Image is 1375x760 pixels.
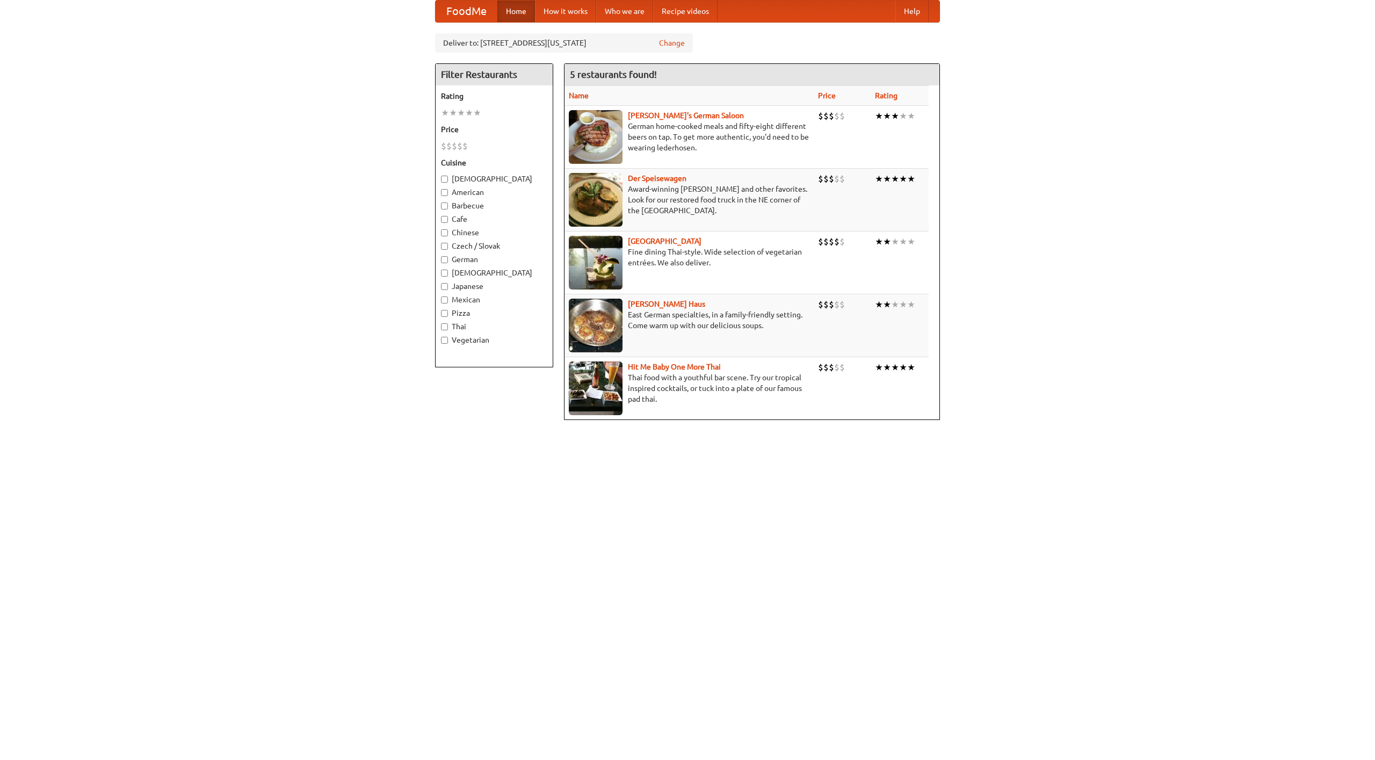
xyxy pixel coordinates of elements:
img: satay.jpg [569,236,623,289]
h5: Rating [441,91,547,102]
li: ★ [883,299,891,310]
li: $ [829,236,834,248]
li: ★ [891,361,899,373]
img: speisewagen.jpg [569,173,623,227]
li: $ [840,236,845,248]
li: $ [840,361,845,373]
li: ★ [891,236,899,248]
li: $ [446,140,452,152]
li: $ [818,361,823,373]
h5: Cuisine [441,157,547,168]
input: Mexican [441,296,448,303]
a: [PERSON_NAME] Haus [628,300,705,308]
label: Chinese [441,227,547,238]
p: Thai food with a youthful bar scene. Try our tropical inspired cocktails, or tuck into a plate of... [569,372,809,404]
li: ★ [907,361,915,373]
li: ★ [473,107,481,119]
a: Der Speisewagen [628,174,686,183]
a: FoodMe [436,1,497,22]
li: ★ [891,173,899,185]
li: ★ [899,110,907,122]
label: Czech / Slovak [441,241,547,251]
label: [DEMOGRAPHIC_DATA] [441,173,547,184]
li: $ [457,140,462,152]
input: Barbecue [441,202,448,209]
li: $ [834,173,840,185]
li: ★ [899,361,907,373]
input: Pizza [441,310,448,317]
li: $ [452,140,457,152]
a: How it works [535,1,596,22]
input: [DEMOGRAPHIC_DATA] [441,270,448,277]
input: [DEMOGRAPHIC_DATA] [441,176,448,183]
p: Fine dining Thai-style. Wide selection of vegetarian entrées. We also deliver. [569,247,809,268]
li: $ [818,110,823,122]
label: Vegetarian [441,335,547,345]
input: American [441,189,448,196]
label: Pizza [441,308,547,319]
li: ★ [875,173,883,185]
input: Vegetarian [441,337,448,344]
li: ★ [449,107,457,119]
li: ★ [899,236,907,248]
li: ★ [891,110,899,122]
li: $ [840,173,845,185]
p: German home-cooked meals and fifty-eight different beers on tap. To get more authentic, you'd nee... [569,121,809,153]
li: $ [840,110,845,122]
label: Thai [441,321,547,332]
input: Cafe [441,216,448,223]
li: ★ [441,107,449,119]
a: Name [569,91,589,100]
li: ★ [875,361,883,373]
li: $ [834,110,840,122]
label: Mexican [441,294,547,305]
p: Award-winning [PERSON_NAME] and other favorites. Look for our restored food truck in the NE corne... [569,184,809,216]
li: $ [818,299,823,310]
li: ★ [907,173,915,185]
li: $ [823,236,829,248]
li: $ [829,110,834,122]
a: Change [659,38,685,48]
input: German [441,256,448,263]
a: Help [895,1,929,22]
li: $ [829,361,834,373]
li: ★ [907,299,915,310]
h5: Price [441,124,547,135]
label: Barbecue [441,200,547,211]
input: Czech / Slovak [441,243,448,250]
li: ★ [883,361,891,373]
img: esthers.jpg [569,110,623,164]
li: ★ [875,299,883,310]
li: $ [834,361,840,373]
label: Cafe [441,214,547,225]
li: $ [462,140,468,152]
a: [GEOGRAPHIC_DATA] [628,237,701,245]
b: [PERSON_NAME]'s German Saloon [628,111,744,120]
img: babythai.jpg [569,361,623,415]
label: Japanese [441,281,547,292]
li: $ [829,173,834,185]
a: Who we are [596,1,653,22]
li: $ [823,110,829,122]
li: ★ [875,236,883,248]
li: $ [829,299,834,310]
li: $ [834,299,840,310]
img: kohlhaus.jpg [569,299,623,352]
label: [DEMOGRAPHIC_DATA] [441,267,547,278]
b: Hit Me Baby One More Thai [628,363,721,371]
input: Thai [441,323,448,330]
label: American [441,187,547,198]
a: Price [818,91,836,100]
a: Home [497,1,535,22]
a: Recipe videos [653,1,718,22]
li: ★ [457,107,465,119]
li: $ [441,140,446,152]
li: $ [818,173,823,185]
h4: Filter Restaurants [436,64,553,85]
li: ★ [907,110,915,122]
label: German [441,254,547,265]
a: Rating [875,91,898,100]
li: ★ [465,107,473,119]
